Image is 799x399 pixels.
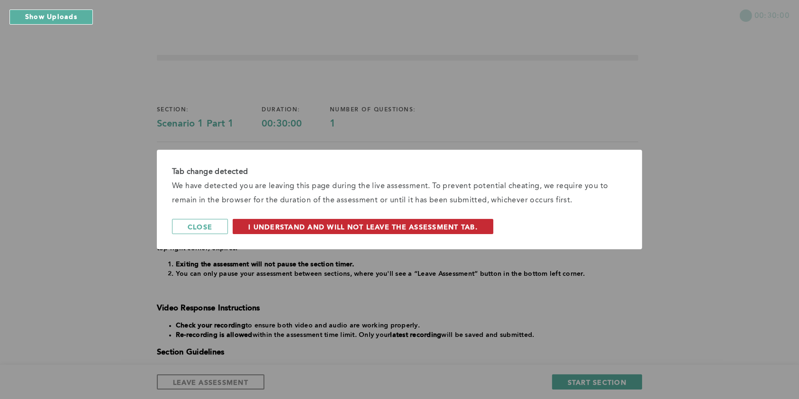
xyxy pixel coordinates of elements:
span: Close [188,222,212,231]
div: We have detected you are leaving this page during the live assessment. To prevent potential cheat... [172,179,627,208]
button: Close [172,219,228,234]
div: Tab change detected [172,165,627,179]
span: I understand and will not leave the assessment tab. [248,222,478,231]
button: I understand and will not leave the assessment tab. [233,219,493,234]
button: Show Uploads [9,9,93,25]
